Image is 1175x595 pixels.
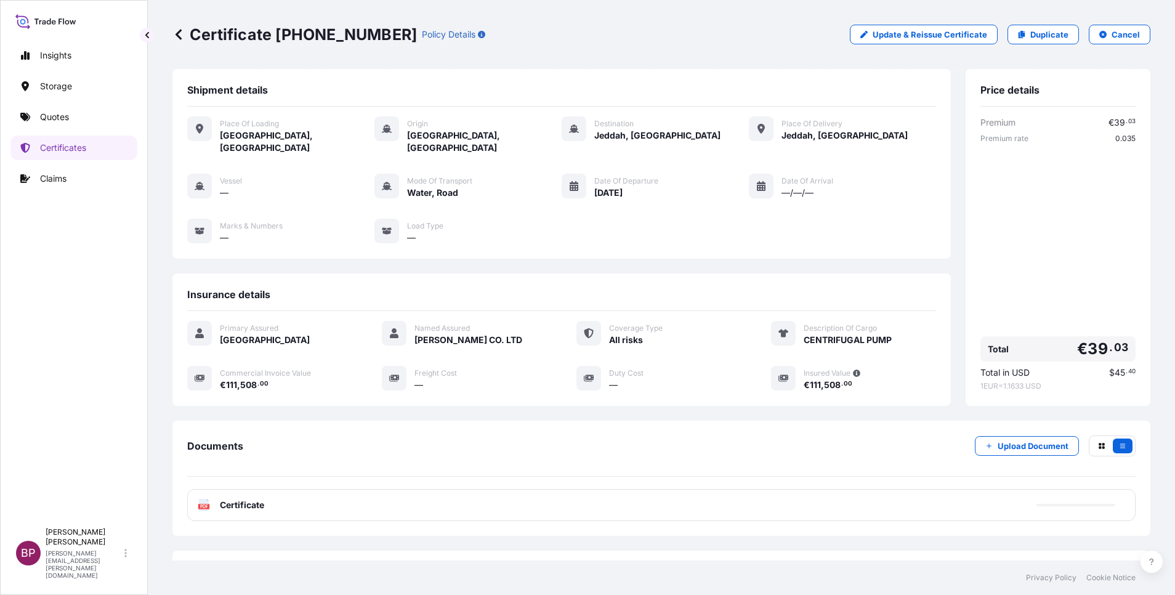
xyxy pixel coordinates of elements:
p: Quotes [40,111,69,123]
span: Place of Loading [220,119,279,129]
p: [PERSON_NAME][EMAIL_ADDRESS][PERSON_NAME][DOMAIN_NAME] [46,549,122,579]
span: . [841,382,843,386]
p: [PERSON_NAME] [PERSON_NAME] [46,527,122,547]
span: Destination [594,119,634,129]
span: Load Type [407,221,443,231]
span: Freight Cost [414,368,457,378]
span: Duty Cost [609,368,644,378]
span: 39 [1088,341,1107,357]
span: BP [21,547,36,559]
p: Certificates [40,142,86,154]
span: Price details [980,84,1040,96]
span: — [407,232,416,244]
span: Primary Assured [220,323,278,333]
span: Insurance details [187,288,270,301]
span: . [1126,119,1128,124]
a: Insights [10,43,137,68]
span: € [1108,118,1114,127]
a: Quotes [10,105,137,129]
span: CENTRIFUGAL PUMP [804,334,892,346]
span: 508 [240,381,257,389]
a: Privacy Policy [1026,573,1076,583]
span: 45 [1115,368,1125,377]
span: € [220,381,226,389]
span: 39 [1114,118,1125,127]
span: Date of Departure [594,176,658,186]
span: 111 [226,381,237,389]
span: Place of Delivery [781,119,842,129]
span: Water, Road [407,187,458,199]
span: [GEOGRAPHIC_DATA], [GEOGRAPHIC_DATA] [407,129,562,154]
span: 508 [824,381,841,389]
span: Insured Value [804,368,850,378]
span: 111 [810,381,821,389]
span: € [804,381,810,389]
span: , [821,381,824,389]
span: , [237,381,240,389]
span: [DATE] [594,187,623,199]
span: Total in USD [980,366,1030,379]
span: € [1077,341,1088,357]
span: Origin [407,119,428,129]
p: Insights [40,49,71,62]
span: Jeddah, [GEOGRAPHIC_DATA] [781,129,908,142]
span: 00 [260,382,269,386]
p: Claims [40,172,67,185]
p: Update & Reissue Certificate [873,28,987,41]
span: [GEOGRAPHIC_DATA], [GEOGRAPHIC_DATA] [220,129,374,154]
span: — [414,379,423,391]
span: . [1109,344,1113,351]
span: . [257,382,259,386]
span: $ [1109,368,1115,377]
button: Upload Document [975,436,1079,456]
span: Vessel [220,176,242,186]
a: Update & Reissue Certificate [850,25,998,44]
span: Shipment details [187,84,268,96]
span: Total [988,343,1009,355]
p: Storage [40,80,72,92]
p: Policy Details [422,28,475,41]
p: Cancel [1112,28,1140,41]
span: 40 [1128,370,1136,374]
span: All risks [609,334,643,346]
a: Duplicate [1007,25,1079,44]
a: Certificates [10,136,137,160]
span: Premium [980,116,1016,129]
span: Jeddah, [GEOGRAPHIC_DATA] [594,129,721,142]
p: Certificate [PHONE_NUMBER] [172,25,417,44]
span: Coverage Type [609,323,663,333]
span: 1 EUR = 1.1633 USD [980,381,1136,391]
span: Description Of Cargo [804,323,877,333]
span: Documents [187,440,243,452]
p: Upload Document [998,440,1068,452]
span: Premium rate [980,134,1028,144]
a: Claims [10,166,137,191]
span: —/—/— [781,187,814,199]
span: — [220,232,228,244]
text: PDF [200,504,208,509]
span: Certificate [220,499,264,511]
span: Named Assured [414,323,470,333]
span: 00 [844,382,852,386]
span: 0.035 [1115,134,1136,144]
span: Marks & Numbers [220,221,283,231]
span: Mode of Transport [407,176,472,186]
span: — [609,379,618,391]
a: Storage [10,74,137,99]
span: 03 [1128,119,1136,124]
button: Cancel [1089,25,1150,44]
span: . [1126,370,1128,374]
span: [PERSON_NAME] CO. LTD [414,334,522,346]
span: Commercial Invoice Value [220,368,311,378]
span: [GEOGRAPHIC_DATA] [220,334,310,346]
span: — [220,187,228,199]
span: Date of Arrival [781,176,833,186]
a: Cookie Notice [1086,573,1136,583]
span: 03 [1114,344,1128,351]
p: Duplicate [1030,28,1068,41]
